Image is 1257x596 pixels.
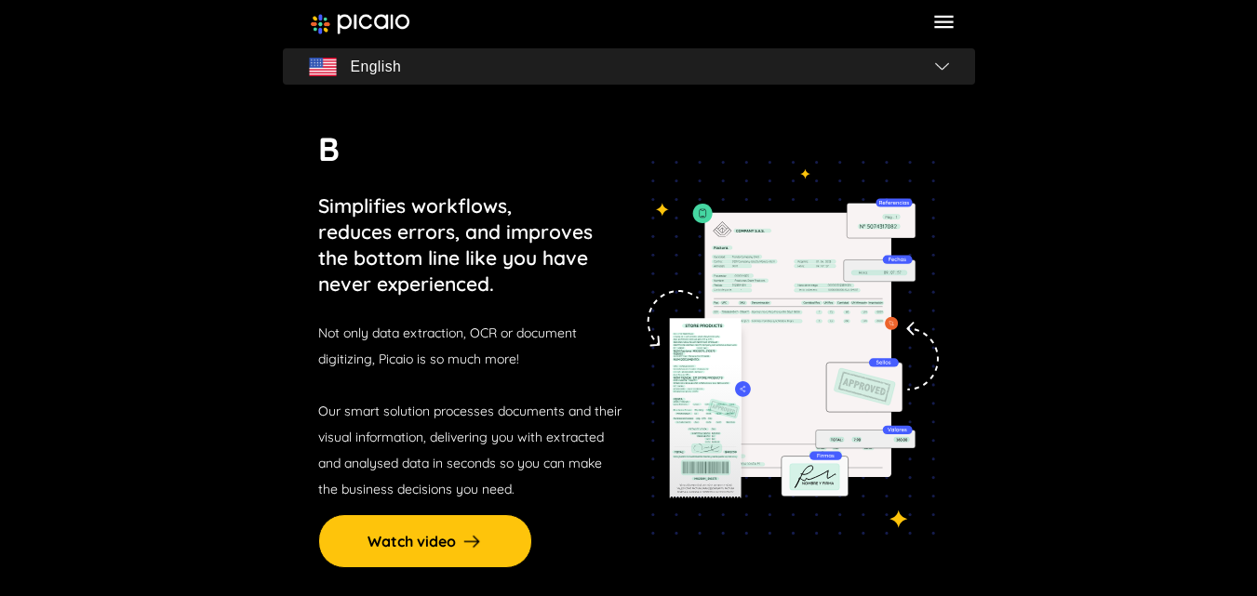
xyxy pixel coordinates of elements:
span: Our smart solution processes documents and their visual information, delivering you with extracte... [318,403,622,497]
span: Not only data extraction, OCR or document digitizing, Picaio is so much more! [318,324,577,367]
button: flagEnglishflag [283,48,975,86]
img: flag [935,62,949,70]
p: Simplifies workflows, reduces errors, and improves the bottom line like you have never experienced. [318,192,593,297]
span: B [318,128,340,169]
img: image [311,14,410,34]
span: English [351,54,402,80]
img: arrow-right [461,530,483,552]
img: flag [309,58,337,76]
img: tedioso-img [635,161,939,534]
button: Watch video [318,514,532,568]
